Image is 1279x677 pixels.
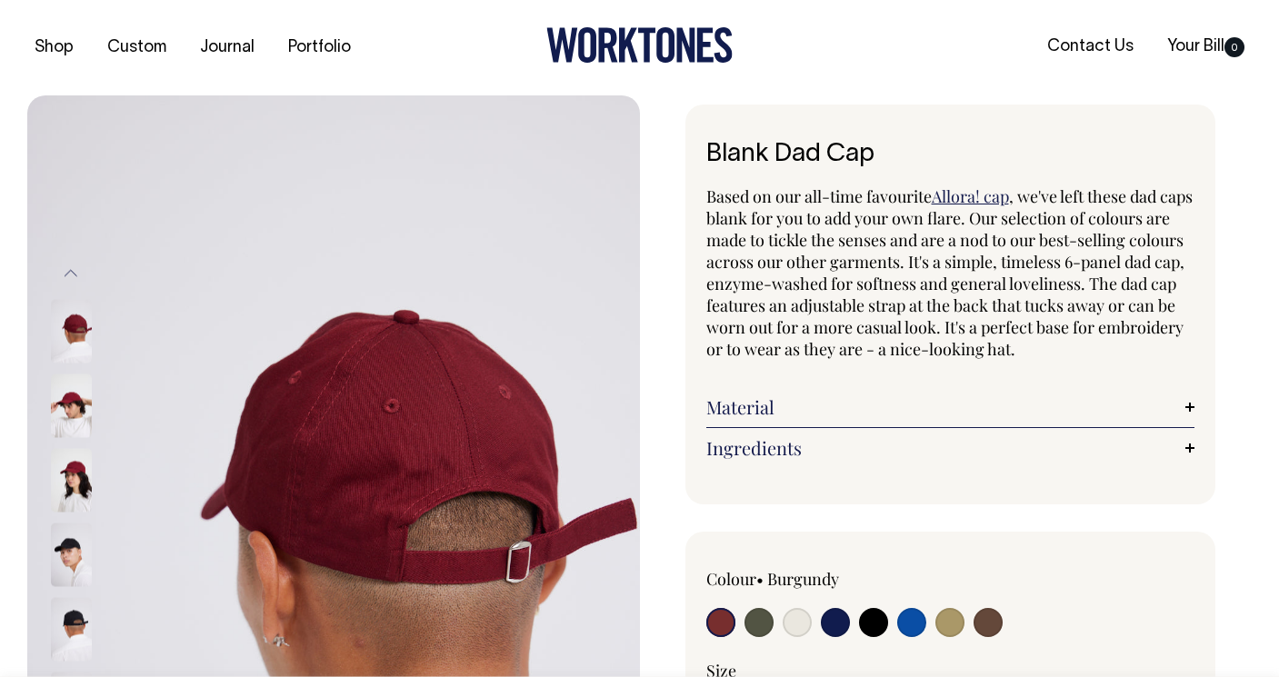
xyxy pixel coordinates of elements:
[706,396,1195,418] a: Material
[27,33,81,63] a: Shop
[706,141,1195,169] h1: Blank Dad Cap
[1040,32,1141,62] a: Contact Us
[51,523,92,586] img: black
[51,597,92,661] img: black
[51,373,92,437] img: burgundy
[756,568,764,590] span: •
[51,299,92,363] img: burgundy
[193,33,262,63] a: Journal
[706,437,1195,459] a: Ingredients
[1224,37,1244,57] span: 0
[932,185,1009,207] a: Allora! cap
[706,185,932,207] span: Based on our all-time favourite
[767,568,839,590] label: Burgundy
[100,33,174,63] a: Custom
[51,448,92,512] img: burgundy
[706,568,902,590] div: Colour
[1160,32,1252,62] a: Your Bill0
[57,254,85,294] button: Previous
[706,185,1193,360] span: , we've left these dad caps blank for you to add your own flare. Our selection of colours are mad...
[281,33,358,63] a: Portfolio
